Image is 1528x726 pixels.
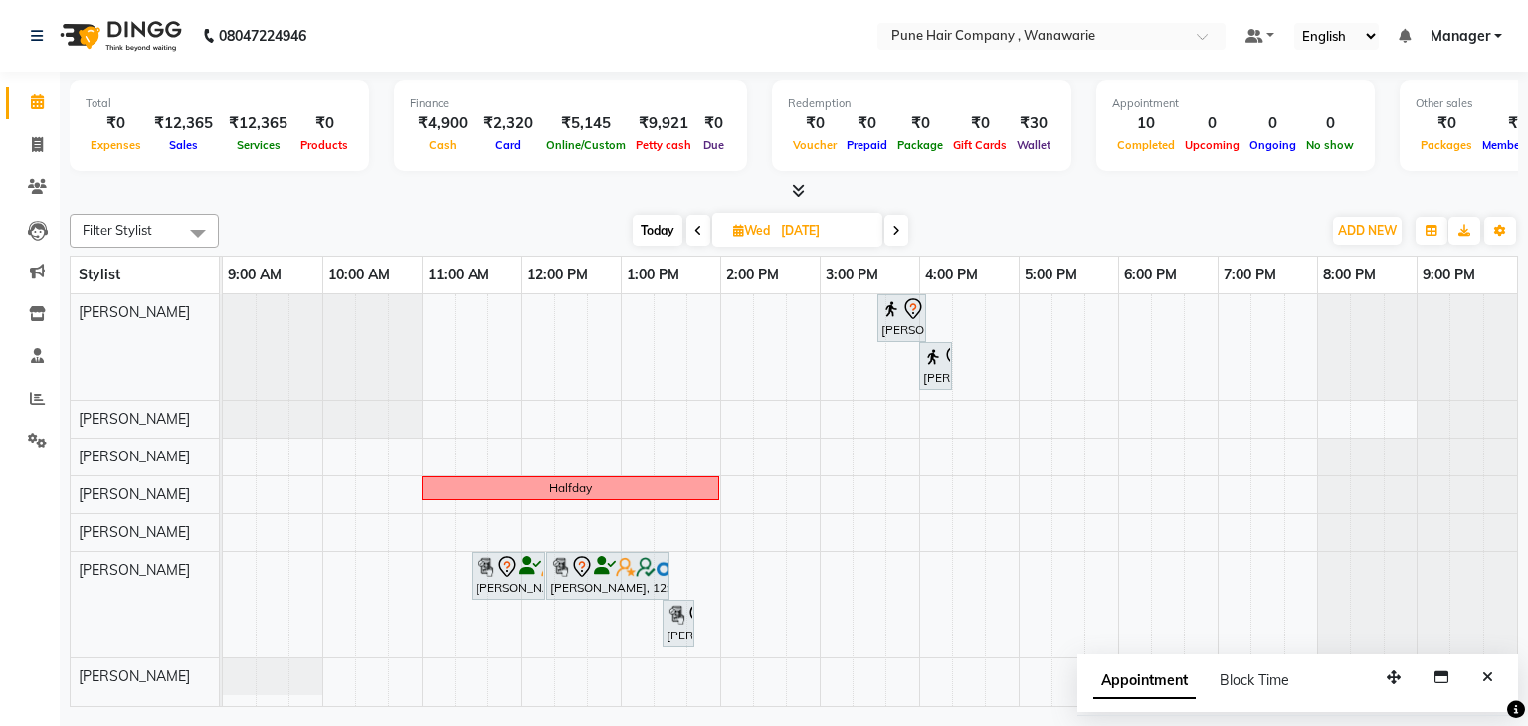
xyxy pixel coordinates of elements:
[1416,112,1477,135] div: ₹0
[921,345,950,387] div: [PERSON_NAME], 04:00 PM-04:20 PM, Hairwash Medium
[522,261,593,289] a: 12:00 PM
[788,95,1055,112] div: Redemption
[1020,261,1082,289] a: 5:00 PM
[86,95,353,112] div: Total
[221,112,295,135] div: ₹12,365
[696,112,731,135] div: ₹0
[633,215,682,246] span: Today
[1180,112,1244,135] div: 0
[410,95,731,112] div: Finance
[79,266,120,283] span: Stylist
[1220,671,1289,689] span: Block Time
[79,523,190,541] span: [PERSON_NAME]
[842,138,892,152] span: Prepaid
[1112,138,1180,152] span: Completed
[1416,138,1477,152] span: Packages
[1338,223,1397,238] span: ADD NEW
[1318,261,1381,289] a: 8:00 PM
[1219,261,1281,289] a: 7:00 PM
[631,112,696,135] div: ₹9,921
[476,112,541,135] div: ₹2,320
[1112,112,1180,135] div: 10
[1431,26,1490,47] span: Manager
[698,138,729,152] span: Due
[622,261,684,289] a: 1:00 PM
[83,222,152,238] span: Filter Stylist
[1012,112,1055,135] div: ₹30
[295,138,353,152] span: Products
[1112,95,1359,112] div: Appointment
[79,410,190,428] span: [PERSON_NAME]
[164,138,203,152] span: Sales
[920,261,983,289] a: 4:00 PM
[1012,138,1055,152] span: Wallet
[232,138,286,152] span: Services
[775,216,874,246] input: 2025-09-03
[788,112,842,135] div: ₹0
[86,138,146,152] span: Expenses
[631,138,696,152] span: Petty cash
[948,112,1012,135] div: ₹0
[410,112,476,135] div: ₹4,900
[423,261,494,289] a: 11:00 AM
[1244,138,1301,152] span: Ongoing
[323,261,395,289] a: 10:00 AM
[1418,261,1480,289] a: 9:00 PM
[1301,112,1359,135] div: 0
[788,138,842,152] span: Voucher
[1119,261,1182,289] a: 6:00 PM
[223,261,286,289] a: 9:00 AM
[728,223,775,238] span: Wed
[1180,138,1244,152] span: Upcoming
[86,112,146,135] div: ₹0
[79,303,190,321] span: [PERSON_NAME]
[424,138,462,152] span: Cash
[948,138,1012,152] span: Gift Cards
[665,603,692,644] div: [PERSON_NAME], 01:25 PM-01:45 PM, [DEMOGRAPHIC_DATA] [PERSON_NAME] Shaving/ [PERSON_NAME] Trim [P...
[490,138,526,152] span: Card
[842,112,892,135] div: ₹0
[1333,217,1402,245] button: ADD NEW
[79,561,190,579] span: [PERSON_NAME]
[541,138,631,152] span: Online/Custom
[1301,138,1359,152] span: No show
[548,555,668,597] div: [PERSON_NAME], 12:15 PM-01:30 PM, [DEMOGRAPHIC_DATA] Hair Colour - Inoa Global Colour (includes m...
[79,485,190,503] span: [PERSON_NAME]
[879,297,924,339] div: [PERSON_NAME], 03:35 PM-04:05 PM, BlowDry Medium
[146,112,221,135] div: ₹12,365
[549,479,592,497] div: Halfday
[79,667,190,685] span: [PERSON_NAME]
[1473,662,1502,693] button: Close
[721,261,784,289] a: 2:00 PM
[892,112,948,135] div: ₹0
[51,8,187,64] img: logo
[1093,663,1196,699] span: Appointment
[541,112,631,135] div: ₹5,145
[219,8,306,64] b: 08047224946
[892,138,948,152] span: Package
[474,555,543,597] div: [PERSON_NAME], 11:30 AM-12:15 PM, [DEMOGRAPHIC_DATA] Haircut By Senior Stylist
[821,261,883,289] a: 3:00 PM
[1244,112,1301,135] div: 0
[295,112,353,135] div: ₹0
[79,448,190,465] span: [PERSON_NAME]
